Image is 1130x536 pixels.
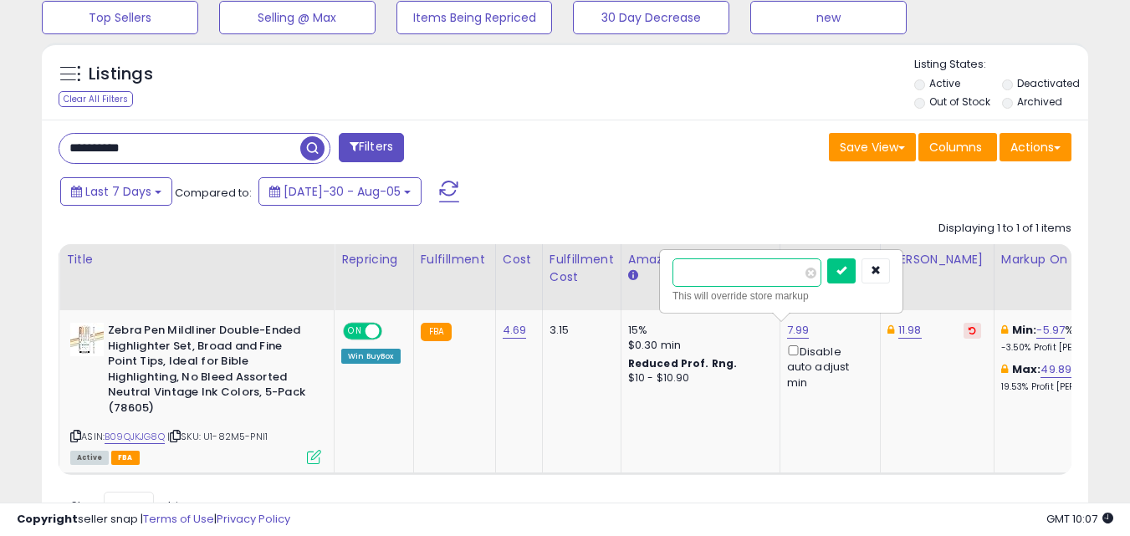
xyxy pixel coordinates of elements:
[108,323,311,420] b: Zebra Pen Mildliner Double-Ended Highlighter Set, Broad and Fine Point Tips, Ideal for Bible High...
[89,63,153,86] h5: Listings
[628,323,767,338] div: 15%
[929,139,982,156] span: Columns
[938,221,1071,237] div: Displaying 1 to 1 of 1 items
[1012,361,1041,377] b: Max:
[503,251,535,268] div: Cost
[284,183,401,200] span: [DATE]-30 - Aug-05
[503,322,527,339] a: 4.69
[1017,76,1080,90] label: Deactivated
[421,251,488,268] div: Fulfillment
[70,323,104,356] img: 41FRi7MuKYL._SL40_.jpg
[829,133,916,161] button: Save View
[70,451,109,465] span: All listings currently available for purchase on Amazon
[66,251,327,268] div: Title
[929,76,960,90] label: Active
[175,185,252,201] span: Compared to:
[17,511,78,527] strong: Copyright
[60,177,172,206] button: Last 7 Days
[887,251,987,268] div: [PERSON_NAME]
[70,323,321,462] div: ASIN:
[628,338,767,353] div: $0.30 min
[918,133,997,161] button: Columns
[42,1,198,34] button: Top Sellers
[914,57,1088,73] p: Listing States:
[339,133,404,162] button: Filters
[219,1,376,34] button: Selling @ Max
[628,251,773,268] div: Amazon Fees
[71,498,192,513] span: Show: entries
[167,430,268,443] span: | SKU: U1-82M5-PNI1
[1017,94,1062,109] label: Archived
[628,268,638,283] small: Amazon Fees.
[143,511,214,527] a: Terms of Use
[341,349,401,364] div: Win BuyBox
[421,323,452,341] small: FBA
[672,288,890,304] div: This will override store markup
[550,323,608,338] div: 3.15
[396,1,553,34] button: Items Being Repriced
[787,322,810,339] a: 7.99
[898,322,922,339] a: 11.98
[750,1,907,34] button: new
[85,183,151,200] span: Last 7 Days
[380,324,406,339] span: OFF
[1041,361,1071,378] a: 49.89
[105,430,165,444] a: B09QJKJG8Q
[1036,322,1065,339] a: -5.97
[550,251,614,286] div: Fulfillment Cost
[1000,133,1071,161] button: Actions
[787,342,867,391] div: Disable auto adjust min
[59,91,133,107] div: Clear All Filters
[258,177,422,206] button: [DATE]-30 - Aug-05
[345,324,366,339] span: ON
[111,451,140,465] span: FBA
[217,511,290,527] a: Privacy Policy
[17,512,290,528] div: seller snap | |
[628,356,738,370] b: Reduced Prof. Rng.
[573,1,729,34] button: 30 Day Decrease
[628,371,767,385] div: $10 - $10.90
[1012,322,1037,338] b: Min:
[929,94,990,109] label: Out of Stock
[1046,511,1113,527] span: 2025-08-13 10:07 GMT
[341,251,406,268] div: Repricing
